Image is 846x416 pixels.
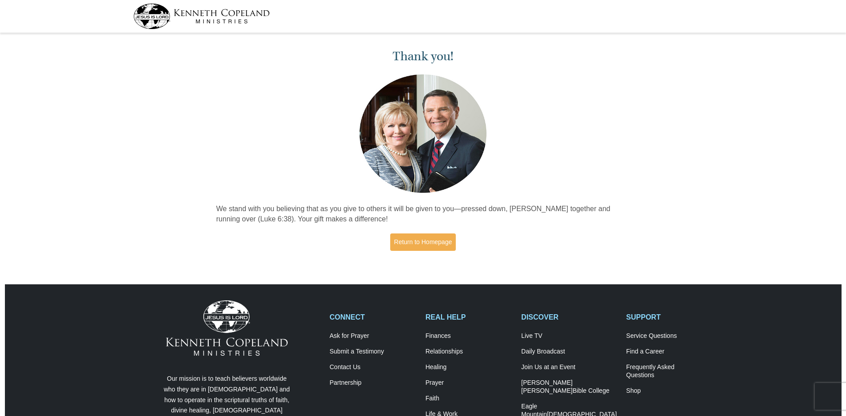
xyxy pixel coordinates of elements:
a: Faith [425,395,512,403]
a: Return to Homepage [390,233,456,251]
a: Partnership [330,379,416,387]
a: Shop [626,387,713,395]
img: Kenneth Copeland Ministries [166,300,288,356]
a: Live TV [521,332,617,340]
a: Relationships [425,348,512,356]
a: Frequently AskedQuestions [626,363,713,379]
a: Find a Career [626,348,713,356]
a: Daily Broadcast [521,348,617,356]
a: Contact Us [330,363,416,371]
h1: Thank you! [216,49,630,64]
p: We stand with you believing that as you give to others it will be given to you—pressed down, [PER... [216,204,630,225]
a: Join Us at an Event [521,363,617,371]
img: kcm-header-logo.svg [133,4,270,29]
h2: REAL HELP [425,313,512,321]
a: Service Questions [626,332,713,340]
a: Submit a Testimony [330,348,416,356]
img: Kenneth and Gloria [357,72,489,195]
a: Prayer [425,379,512,387]
a: Ask for Prayer [330,332,416,340]
span: Bible College [573,387,610,394]
a: [PERSON_NAME] [PERSON_NAME]Bible College [521,379,617,395]
h2: CONNECT [330,313,416,321]
h2: DISCOVER [521,313,617,321]
a: Healing [425,363,512,371]
a: Finances [425,332,512,340]
h2: SUPPORT [626,313,713,321]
